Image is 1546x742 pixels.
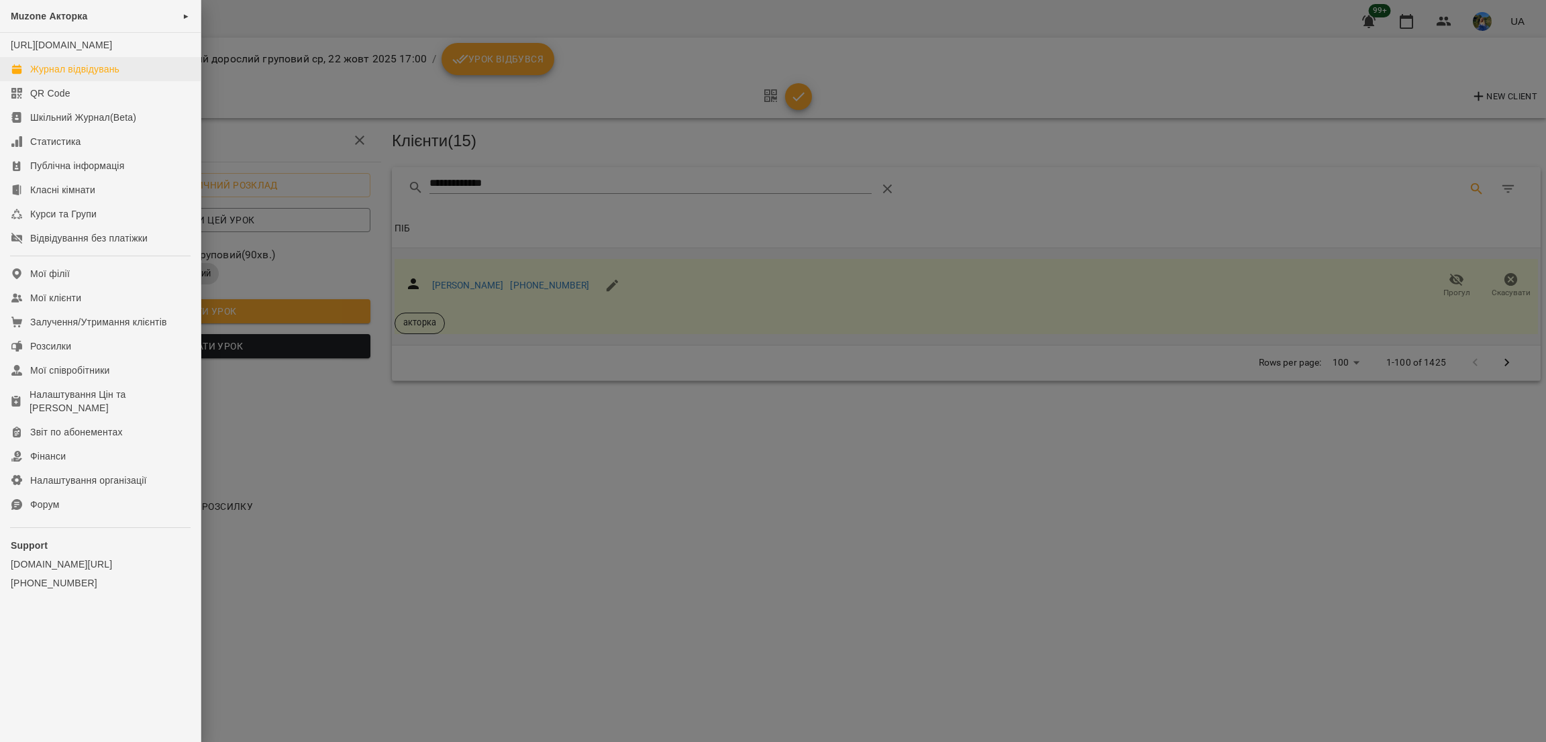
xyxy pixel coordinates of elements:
[30,425,123,439] div: Звіт по абонементах
[11,40,112,50] a: [URL][DOMAIN_NAME]
[30,207,97,221] div: Курси та Групи
[11,576,190,590] a: [PHONE_NUMBER]
[30,474,147,487] div: Налаштування організації
[30,267,70,280] div: Мої філії
[30,111,136,124] div: Шкільний Журнал(Beta)
[30,87,70,100] div: QR Code
[30,291,81,305] div: Мої клієнти
[30,62,119,76] div: Журнал відвідувань
[11,11,87,21] span: Muzone Акторка
[30,364,110,377] div: Мої співробітники
[30,388,190,415] div: Налаштування Цін та [PERSON_NAME]
[30,339,71,353] div: Розсилки
[11,558,190,571] a: [DOMAIN_NAME][URL]
[30,231,148,245] div: Відвідування без платіжки
[30,183,95,197] div: Класні кімнати
[30,315,167,329] div: Залучення/Утримання клієнтів
[30,498,60,511] div: Форум
[11,539,190,552] p: Support
[30,449,66,463] div: Фінанси
[30,135,81,148] div: Статистика
[30,159,124,172] div: Публічна інформація
[183,11,190,21] span: ►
